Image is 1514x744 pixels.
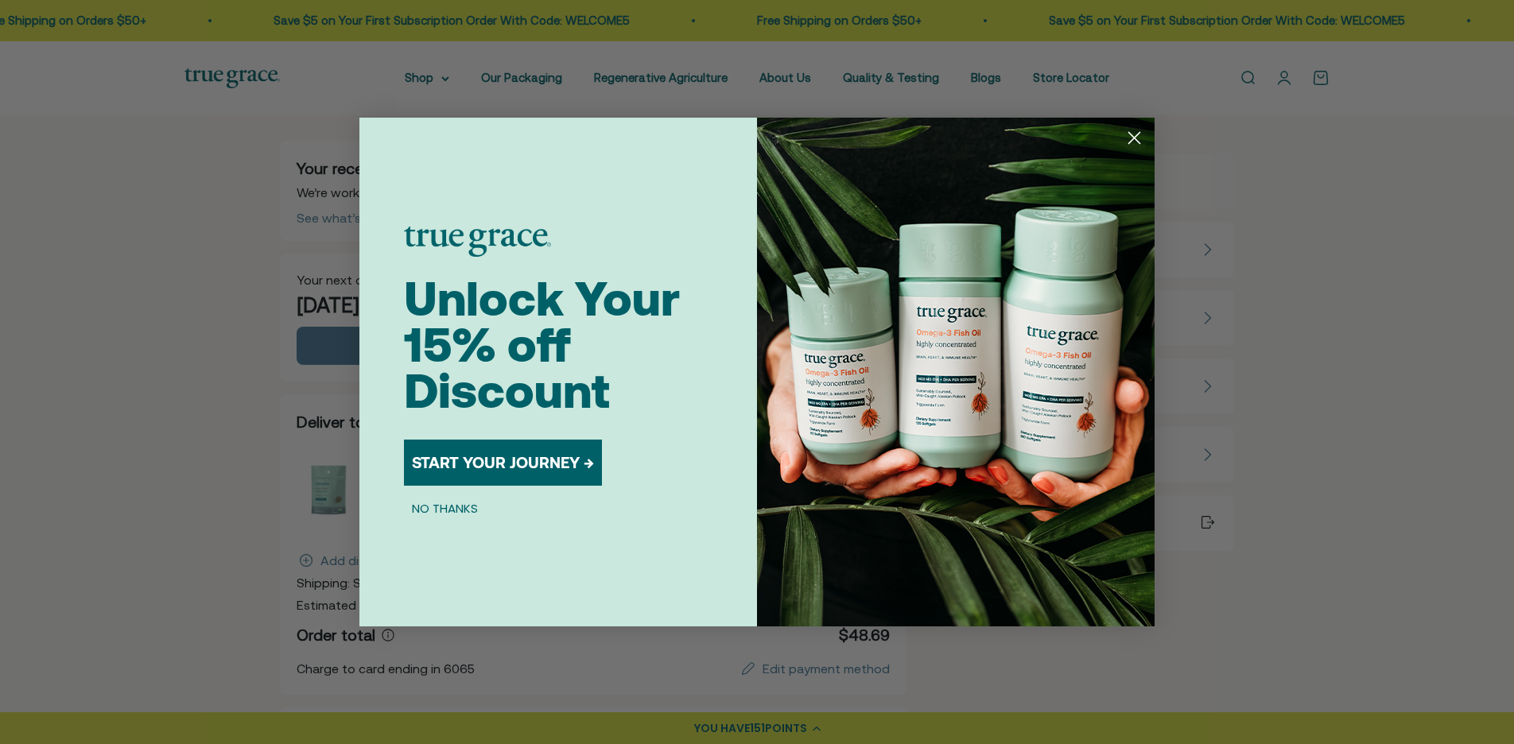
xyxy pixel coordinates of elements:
button: Close dialog [1120,124,1148,152]
button: START YOUR JOURNEY → [404,440,602,486]
img: 098727d5-50f8-4f9b-9554-844bb8da1403.jpeg [757,118,1155,626]
button: NO THANKS [404,498,486,517]
img: logo placeholder [404,227,551,257]
span: Unlock Your 15% off Discount [404,271,680,418]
